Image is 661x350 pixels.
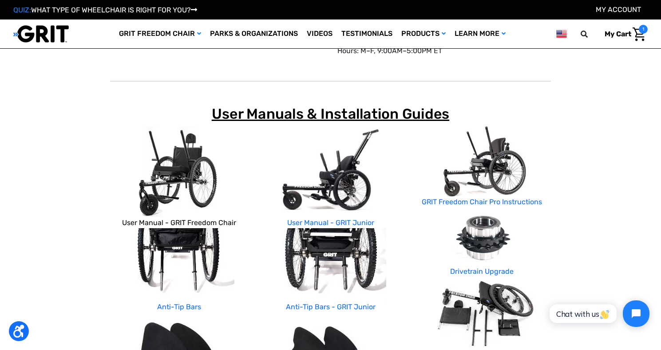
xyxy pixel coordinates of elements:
[287,218,374,227] a: User Manual - GRIT Junior
[122,218,236,227] a: User Manual - GRIT Freedom Chair
[13,6,31,14] span: QUIZ:
[397,19,450,48] a: Products
[422,198,542,206] a: GRIT Freedom Chair Pro Instructions
[157,303,201,311] a: Anti-Tip Bars
[596,5,641,14] a: Account
[337,46,551,56] p: Hours: M–F, 9:00AM–5:00PM ET
[302,19,337,48] a: Videos
[605,30,631,38] span: My Cart
[585,25,598,43] input: Search
[13,6,197,14] a: QUIZ:WHAT TYPE OF WHEELCHAIR IS RIGHT FOR YOU?
[639,25,648,34] span: 1
[286,303,376,311] a: Anti-Tip Bars - GRIT Junior
[206,19,302,48] a: Parks & Organizations
[337,19,397,48] a: Testimonials
[633,27,645,41] img: Cart
[450,19,510,48] a: Learn More
[540,293,657,334] iframe: Tidio Chat
[212,105,450,122] span: User Manuals & Installation Guides
[556,28,567,39] img: us.png
[598,25,648,43] a: Cart with 1 items
[450,267,514,276] a: Drivetrain Upgrade
[115,19,206,48] a: GRIT Freedom Chair
[13,25,69,43] img: GRIT All-Terrain Wheelchair and Mobility Equipment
